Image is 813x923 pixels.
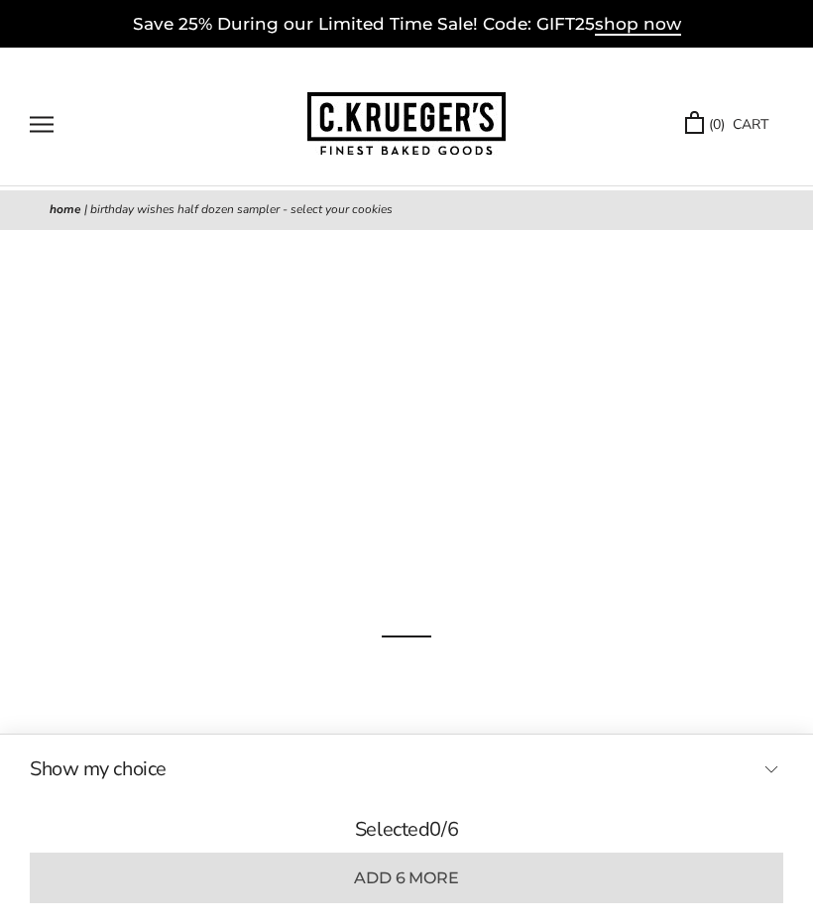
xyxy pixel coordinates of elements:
[133,14,681,36] a: Save 25% During our Limited Time Sale! Code: GIFT25shop now
[307,92,506,157] img: C.KRUEGER'S
[30,754,783,784] button: Show my choice
[30,116,54,133] button: Open navigation
[84,201,87,217] span: |
[429,816,441,843] span: 0
[447,816,459,843] span: 6
[685,113,768,136] a: (0) CART
[30,815,783,845] p: Selected /
[50,201,81,217] a: Home
[30,853,783,903] button: Add 6 more
[50,200,763,220] nav: breadcrumbs
[595,14,681,36] span: shop now
[90,201,393,217] span: Birthday Wishes Half Dozen Sampler - Select Your Cookies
